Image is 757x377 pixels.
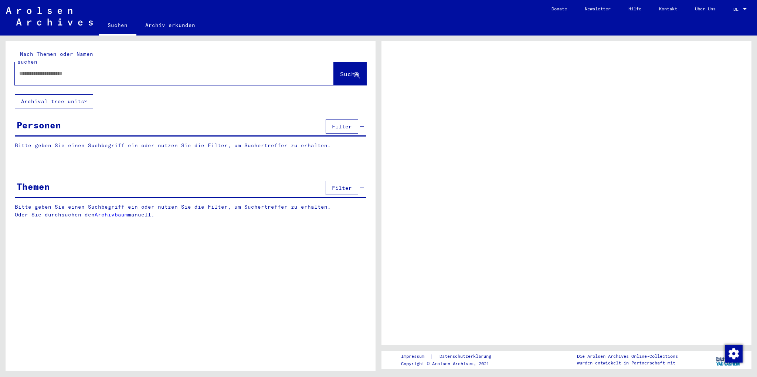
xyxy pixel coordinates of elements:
[15,94,93,108] button: Archival tree units
[334,62,366,85] button: Suche
[401,353,500,360] div: |
[401,360,500,367] p: Copyright © Arolsen Archives, 2021
[6,7,93,26] img: Arolsen_neg.svg
[401,353,430,360] a: Impressum
[434,353,500,360] a: Datenschutzerklärung
[17,118,61,132] div: Personen
[577,353,678,360] p: Die Arolsen Archives Online-Collections
[714,350,742,369] img: yv_logo.png
[326,120,358,134] button: Filter
[95,211,128,218] a: Archivbaum
[326,181,358,195] button: Filter
[99,16,136,36] a: Suchen
[17,51,93,65] mat-label: Nach Themen oder Namen suchen
[332,185,352,191] span: Filter
[733,7,741,12] span: DE
[577,360,678,366] p: wurden entwickelt in Partnerschaft mit
[725,345,743,363] img: Zustimmung ändern
[17,180,50,193] div: Themen
[724,344,742,362] div: Zustimmung ändern
[136,16,204,34] a: Archiv erkunden
[15,142,366,149] p: Bitte geben Sie einen Suchbegriff ein oder nutzen Sie die Filter, um Suchertreffer zu erhalten.
[332,123,352,130] span: Filter
[15,203,366,219] p: Bitte geben Sie einen Suchbegriff ein oder nutzen Sie die Filter, um Suchertreffer zu erhalten. O...
[340,70,359,78] span: Suche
